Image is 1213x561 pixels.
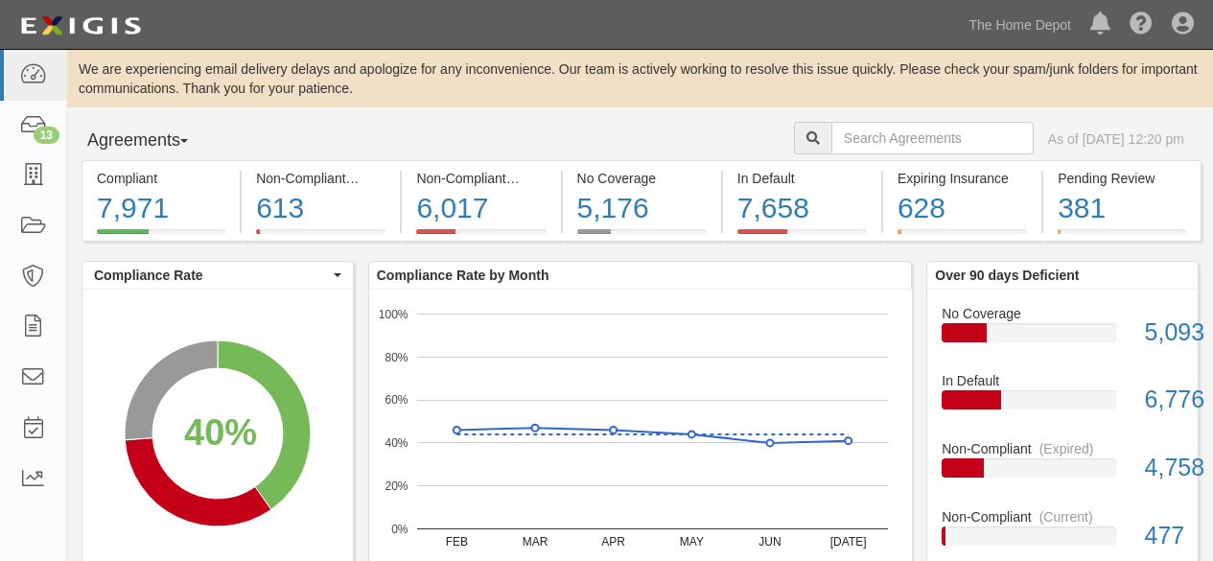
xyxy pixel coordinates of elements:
[959,6,1081,44] a: The Home Depot
[1039,507,1093,526] div: (Current)
[1131,451,1198,485] div: 4,758
[82,122,225,160] button: Agreements
[1048,129,1184,149] div: As of [DATE] 12:20 pm
[831,122,1034,154] input: Search Agreements
[379,307,408,320] text: 100%
[1130,13,1153,36] i: Help Center - Complianz
[256,188,385,229] div: 613
[1131,519,1198,553] div: 477
[514,169,569,188] div: (Expired)
[927,507,1198,526] div: Non-Compliant
[34,127,59,144] div: 13
[1058,188,1186,229] div: 381
[1039,439,1094,458] div: (Expired)
[723,229,881,245] a: In Default7,658
[927,439,1198,458] div: Non-Compliant
[391,522,408,535] text: 0%
[830,535,867,549] text: [DATE]
[942,304,1183,372] a: No Coverage5,093
[601,535,625,549] text: APR
[1058,169,1186,188] div: Pending Review
[898,188,1027,229] div: 628
[354,169,408,188] div: (Current)
[927,304,1198,323] div: No Coverage
[385,479,408,493] text: 20%
[184,407,257,458] div: 40%
[522,535,548,549] text: MAR
[67,59,1213,98] div: We are experiencing email delivery delays and apologize for any inconvenience. Our team is active...
[402,229,560,245] a: Non-Compliant(Expired)6,017
[14,9,147,43] img: logo-5460c22ac91f19d4615b14bd174203de0afe785f0fc80cf4dbbc73dc1793850b.png
[385,393,408,407] text: 60%
[935,268,1079,283] b: Over 90 days Deficient
[737,169,867,188] div: In Default
[563,229,721,245] a: No Coverage5,176
[758,535,781,549] text: JUN
[94,266,329,285] span: Compliance Rate
[385,436,408,450] text: 40%
[416,188,546,229] div: 6,017
[680,535,704,549] text: MAY
[577,169,707,188] div: No Coverage
[898,169,1027,188] div: Expiring Insurance
[445,535,467,549] text: FEB
[942,439,1183,507] a: Non-Compliant(Expired)4,758
[577,188,707,229] div: 5,176
[942,507,1183,561] a: Non-Compliant(Current)477
[97,188,225,229] div: 7,971
[377,268,549,283] b: Compliance Rate by Month
[242,229,400,245] a: Non-Compliant(Current)613
[942,371,1183,439] a: In Default6,776
[256,169,385,188] div: Non-Compliant (Current)
[385,350,408,363] text: 80%
[1131,383,1198,417] div: 6,776
[97,169,225,188] div: Compliant
[883,229,1041,245] a: Expiring Insurance628
[1131,316,1198,350] div: 5,093
[927,371,1198,390] div: In Default
[82,229,240,245] a: Compliant7,971
[416,169,546,188] div: Non-Compliant (Expired)
[1043,229,1201,245] a: Pending Review381
[737,188,867,229] div: 7,658
[82,262,353,289] button: Compliance Rate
